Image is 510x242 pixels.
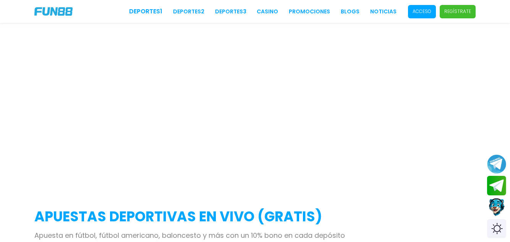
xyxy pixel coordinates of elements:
button: Contact customer service [487,197,506,217]
h2: APUESTAS DEPORTIVAS EN VIVO (gratis) [34,206,476,227]
a: NOTICIAS [370,8,397,16]
button: Join telegram [487,176,506,196]
p: Apuesta en fútbol, fútbol americano, baloncesto y más con un 10% bono en cada depósito [34,230,476,240]
a: CASINO [257,8,278,16]
p: Acceso [413,8,431,15]
div: Switch theme [487,219,506,238]
p: Regístrate [444,8,471,15]
a: Deportes2 [173,8,204,16]
a: Deportes3 [215,8,246,16]
a: Deportes1 [129,7,162,16]
a: Promociones [289,8,330,16]
img: Company Logo [34,7,73,16]
button: Join telegram channel [487,154,506,174]
a: BLOGS [341,8,359,16]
